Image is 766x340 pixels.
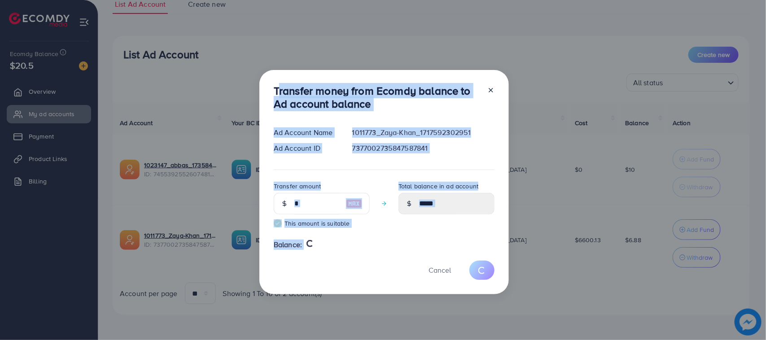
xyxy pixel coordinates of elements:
span: Balance: [274,240,302,250]
div: Ad Account Name [267,127,345,138]
h3: Transfer money from Ecomdy balance to Ad account balance [274,84,480,110]
label: Total balance in ad account [398,182,478,191]
small: This amount is suitable [274,219,370,228]
div: Ad Account ID [267,143,345,153]
div: 7377002735847587841 [345,143,502,153]
img: image [346,198,362,209]
span: Cancel [429,265,451,275]
div: 1011773_Zaya-Khan_1717592302951 [345,127,502,138]
button: Cancel [417,261,462,280]
label: Transfer amount [274,182,321,191]
img: guide [274,219,282,227]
